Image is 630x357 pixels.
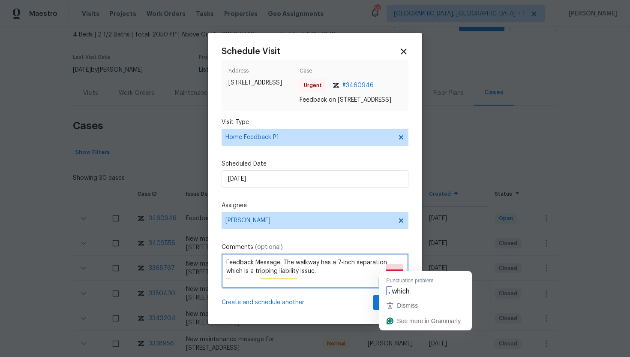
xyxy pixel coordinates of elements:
[255,244,283,250] span: (optional)
[373,295,408,311] button: Create
[228,79,296,87] span: [STREET_ADDRESS]
[225,217,393,224] span: [PERSON_NAME]
[222,298,304,307] span: Create and schedule another
[399,47,408,56] span: Close
[222,47,280,56] span: Schedule Visit
[304,81,325,90] span: Urgent
[225,133,392,142] span: Home Feedback P1
[222,118,408,127] label: Visit Type
[222,201,408,210] label: Assignee
[228,67,296,79] span: Address
[222,170,408,188] input: M/D/YYYY
[222,160,408,168] label: Scheduled Date
[300,96,402,104] span: Feedback on [STREET_ADDRESS]
[222,243,408,251] label: Comments
[342,81,374,90] span: # 3460946
[300,67,402,79] span: Case
[333,83,339,88] img: Zendesk Logo Icon
[222,254,408,288] textarea: To enrich screen reader interactions, please activate Accessibility in Grammarly extension settings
